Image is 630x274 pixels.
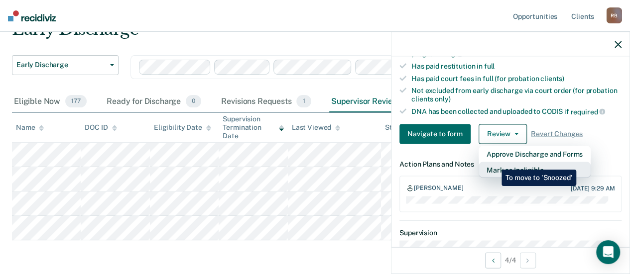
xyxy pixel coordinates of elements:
button: Review [479,124,527,144]
div: Not excluded from early discharge via court order (for probation clients [411,87,622,103]
button: Previous Opportunity [485,252,501,268]
button: Navigate to form [399,124,471,144]
div: [DATE] 9:29 AM [571,185,615,192]
div: Has paid restitution in [411,62,622,70]
span: Early Discharge [16,61,106,69]
div: Revisions Requests [219,91,313,113]
span: clients) [540,74,564,82]
span: Revert Changes [531,130,583,138]
div: Has paid court fees in full (for probation [411,74,622,83]
button: Mark as Ineligible [479,162,591,178]
span: 1 [296,95,311,108]
div: Ready for Discharge [105,91,203,113]
img: Recidiviz [8,10,56,21]
span: full [484,62,495,70]
dt: Action Plans and Notes [399,160,622,168]
a: Navigate to form link [399,124,475,144]
span: 177 [65,95,87,108]
div: DNA has been collected and uploaded to CODIS if [411,107,622,116]
div: [PERSON_NAME] [414,184,463,192]
div: Supervisor Review [329,91,422,113]
div: Open Intercom Messenger [596,240,620,264]
div: DOC ID [85,123,117,132]
span: 0 [186,95,201,108]
div: Eligible Now [12,91,89,113]
div: R B [606,7,622,23]
div: Name [16,123,44,132]
div: 4 / 4 [391,247,630,273]
div: Last Viewed [292,123,340,132]
button: Approve Discharge and Forms [479,146,591,162]
span: only) [435,95,450,103]
button: Next Opportunity [520,252,536,268]
dt: Supervision [399,228,622,237]
div: Status [385,123,406,132]
div: Eligibility Date [154,123,211,132]
div: Early Discharge [12,19,579,47]
div: Supervision Termination Date [223,115,283,140]
span: required [570,107,605,115]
